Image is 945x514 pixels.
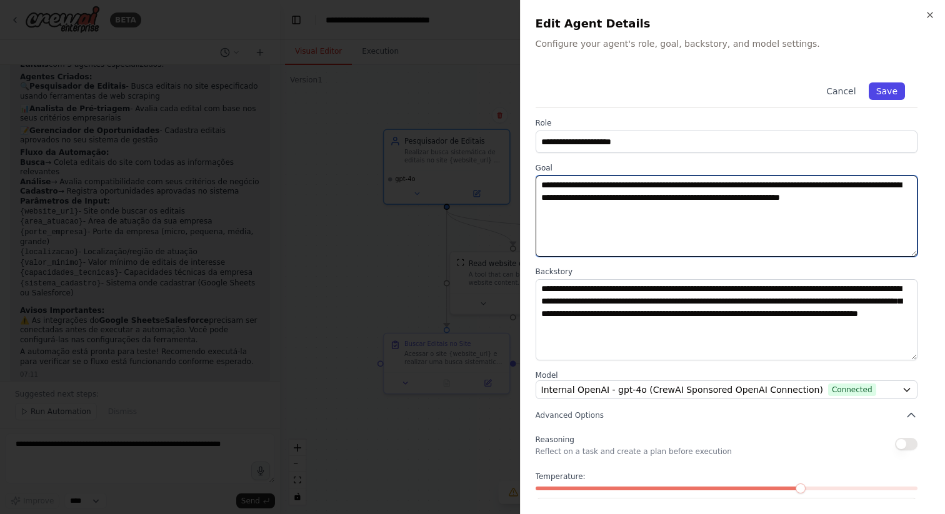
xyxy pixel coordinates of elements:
span: Internal OpenAI - gpt-4o (CrewAI Sponsored OpenAI Connection) [541,383,823,396]
label: Goal [536,163,917,173]
button: Cancel [819,82,863,100]
span: Reasoning [536,435,574,444]
span: Advanced Options [536,410,604,420]
button: Advanced Options [536,409,917,422]
p: Configure your agent's role, goal, backstory, and model settings. [536,37,930,50]
button: Internal OpenAI - gpt-4o (CrewAI Sponsored OpenAI Connection)Connected [536,380,917,399]
label: Role [536,118,917,128]
p: Reflect on a task and create a plan before execution [536,447,732,457]
label: Backstory [536,267,917,277]
span: Connected [828,383,876,396]
label: Model [536,370,917,380]
button: Save [869,82,905,100]
h2: Edit Agent Details [536,15,930,32]
span: Temperature: [536,472,586,482]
